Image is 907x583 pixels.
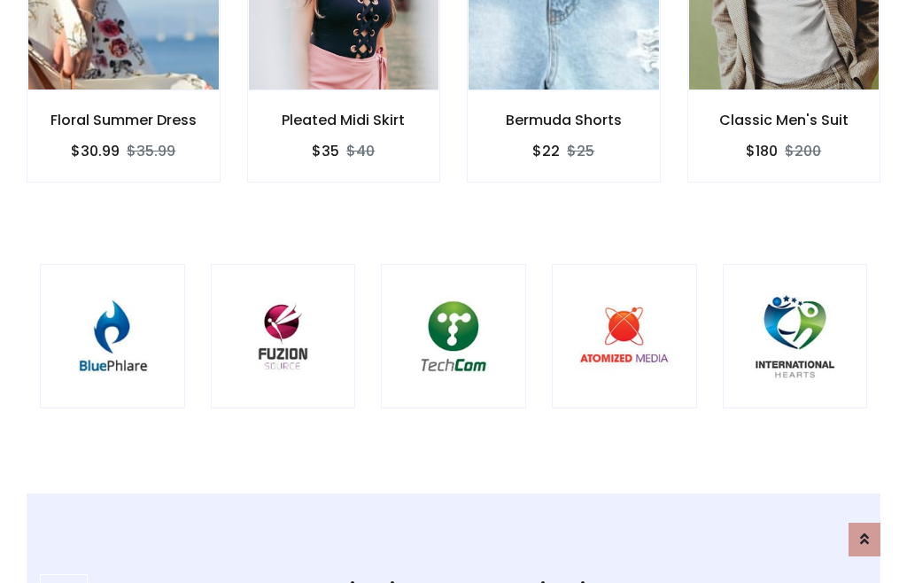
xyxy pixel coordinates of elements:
h6: $35 [312,143,339,159]
del: $200 [785,141,821,161]
h6: Floral Summer Dress [27,112,220,128]
h6: Bermuda Shorts [468,112,660,128]
del: $25 [567,141,594,161]
h6: $180 [746,143,778,159]
del: $40 [346,141,375,161]
h6: $22 [532,143,560,159]
h6: $30.99 [71,143,120,159]
h6: Pleated Midi Skirt [248,112,440,128]
del: $35.99 [127,141,175,161]
h6: Classic Men's Suit [688,112,880,128]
